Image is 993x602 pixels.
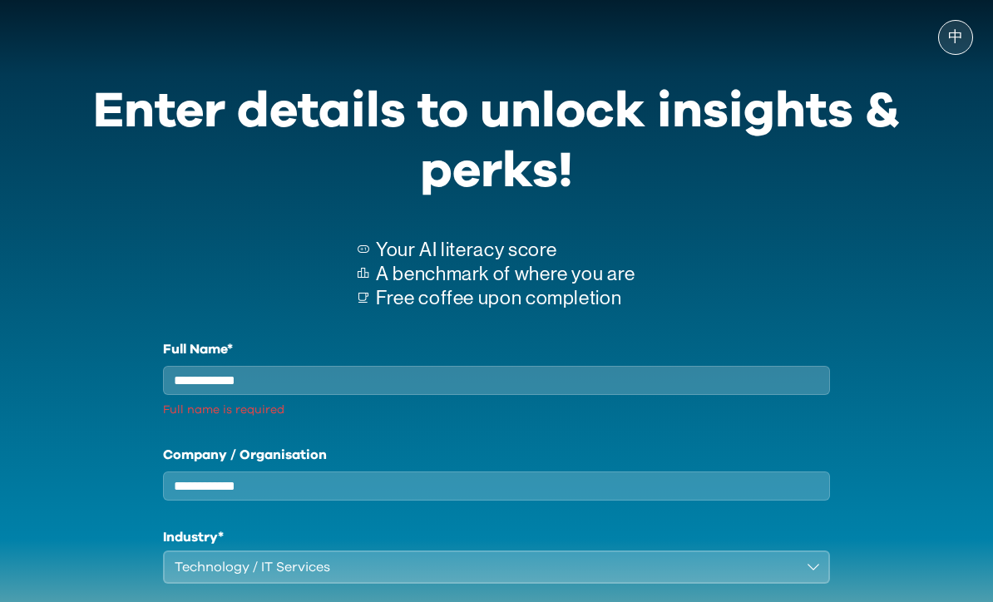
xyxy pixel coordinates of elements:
span: 中 [948,29,963,46]
p: Full name is required [163,402,830,418]
p: Your AI literacy score [376,238,635,262]
div: Technology / IT Services [175,557,795,577]
p: A benchmark of where you are [376,262,635,286]
label: Company / Organisation [163,445,830,465]
p: Free coffee upon completion [376,286,635,310]
h1: Industry* [163,527,830,547]
label: Full Name* [163,339,830,359]
button: Technology / IT Services [163,550,830,584]
div: Enter details to unlock insights & perks! [20,72,973,211]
